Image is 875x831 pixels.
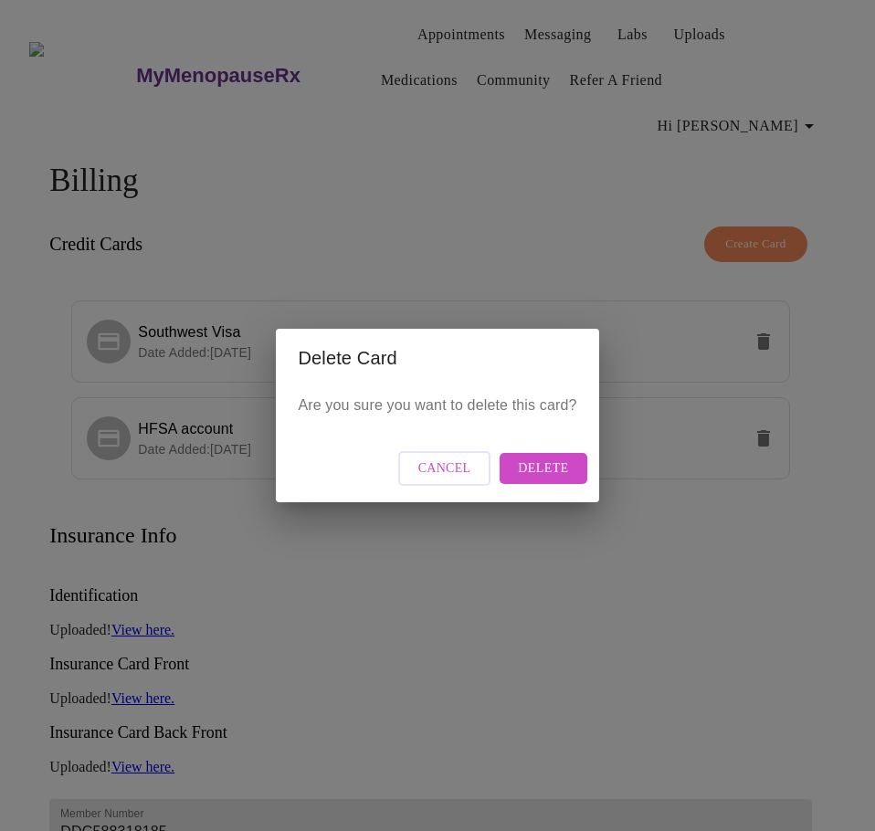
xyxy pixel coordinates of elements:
[398,451,491,487] button: Cancel
[500,453,586,485] button: Delete
[298,343,576,373] h2: Delete Card
[518,458,568,480] span: Delete
[298,394,576,416] p: Are you sure you want to delete this card?
[418,458,471,480] span: Cancel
